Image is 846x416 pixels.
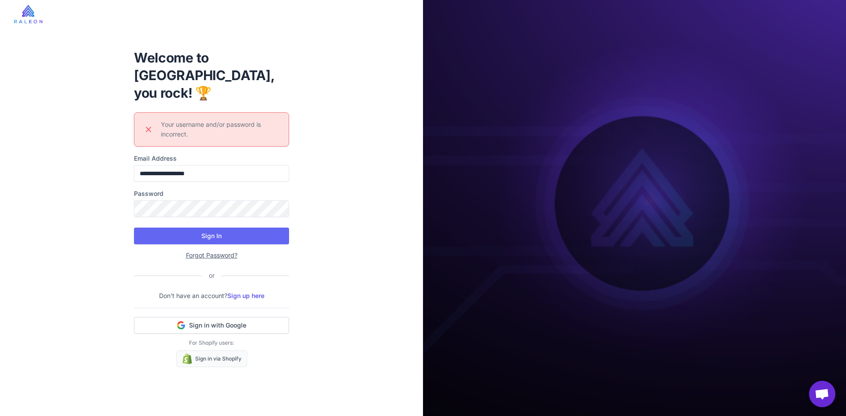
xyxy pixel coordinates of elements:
div: Open chat [809,381,835,407]
p: Don't have an account? [134,291,289,301]
img: raleon-logo-whitebg.9aac0268.jpg [14,5,42,23]
span: Sign in with Google [189,321,246,330]
p: For Shopify users: [134,339,289,347]
h1: Welcome to [GEOGRAPHIC_DATA], you rock! 🏆 [134,49,289,102]
a: Forgot Password? [186,251,237,259]
a: Sign up here [227,292,264,299]
button: Sign In [134,228,289,244]
div: Your username and/or password is incorrect. [161,120,282,139]
label: Password [134,189,289,199]
label: Email Address [134,154,289,163]
div: or [202,271,222,280]
button: Sign in with Google [134,317,289,334]
a: Sign in via Shopify [176,350,247,367]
